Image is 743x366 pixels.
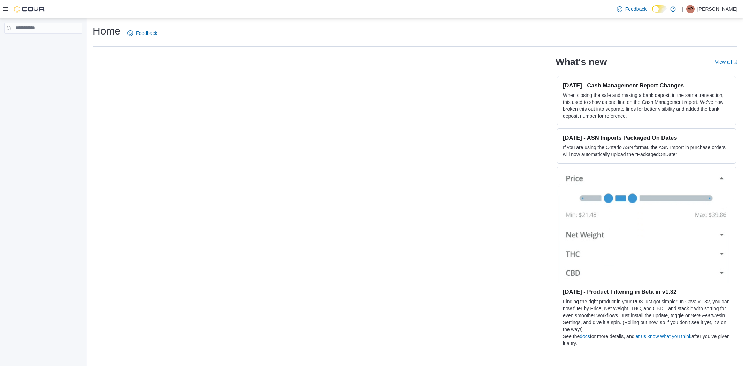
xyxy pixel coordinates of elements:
a: docs [580,334,590,339]
img: Cova [14,6,45,13]
span: AP [688,5,693,13]
span: Feedback [136,30,157,37]
p: When closing the safe and making a bank deposit in the same transaction, this used to show as one... [563,92,730,120]
a: Feedback [614,2,649,16]
em: Beta Features [691,313,721,318]
a: Feedback [125,26,160,40]
div: Amber Palubeskie [686,5,695,13]
span: Feedback [625,6,647,13]
p: See the for more details, and after you’ve given it a try. [563,333,730,347]
h3: [DATE] - ASN Imports Packaged On Dates [563,134,730,141]
p: Finding the right product in your POS just got simpler. In Cova v1.32, you can now filter by Pric... [563,298,730,333]
h1: Home [93,24,121,38]
p: If you are using the Ontario ASN format, the ASN Import in purchase orders will now automatically... [563,144,730,158]
svg: External link [733,60,737,64]
a: let us know what you think [634,334,691,339]
nav: Complex example [4,35,82,52]
input: Dark Mode [652,5,667,13]
p: | [682,5,683,13]
p: [PERSON_NAME] [697,5,737,13]
h3: [DATE] - Product Filtering in Beta in v1.32 [563,288,730,295]
h3: [DATE] - Cash Management Report Changes [563,82,730,89]
a: View allExternal link [715,59,737,65]
h2: What's new [556,56,607,68]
